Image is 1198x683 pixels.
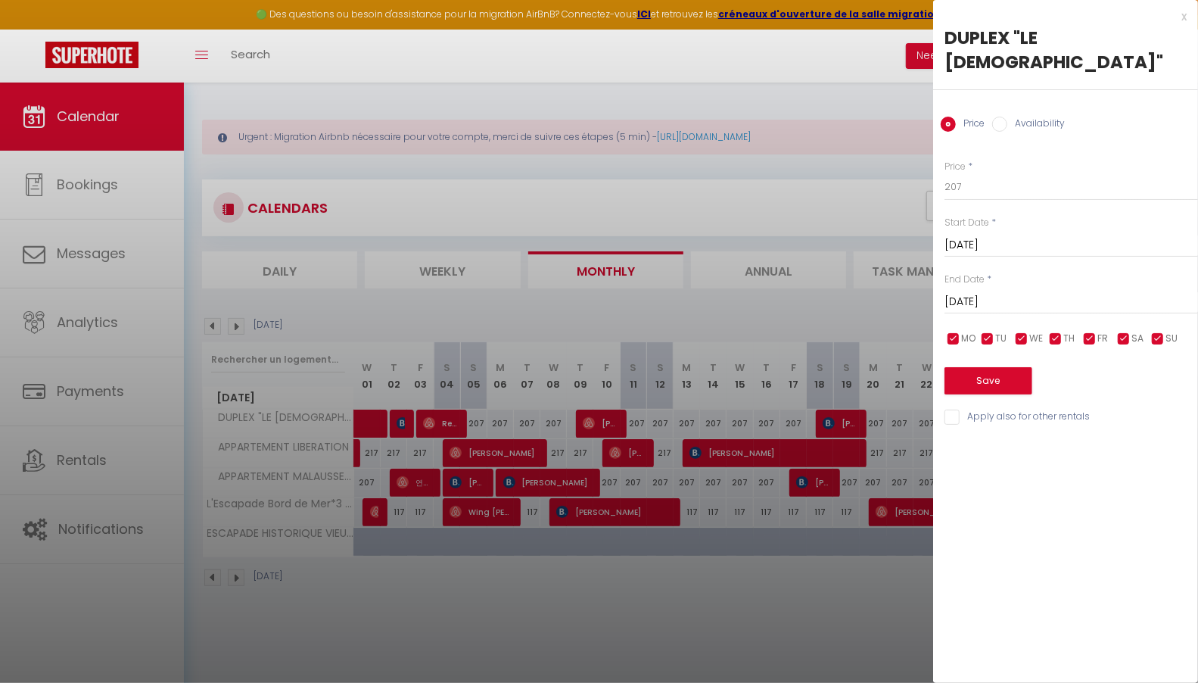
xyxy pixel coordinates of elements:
[1063,332,1075,346] span: TH
[1029,332,1043,346] span: WE
[944,160,966,174] label: Price
[944,367,1032,395] button: Save
[1134,615,1187,672] iframe: Chat
[961,332,976,346] span: MO
[1131,332,1144,346] span: SA
[1165,332,1178,346] span: SU
[1007,117,1065,133] label: Availability
[944,273,985,287] label: End Date
[956,117,985,133] label: Price
[1097,332,1108,346] span: FR
[944,26,1187,74] div: DUPLEX "LE [DEMOGRAPHIC_DATA]"
[944,216,989,230] label: Start Date
[933,8,1187,26] div: x
[12,6,58,51] button: Ouvrir le widget de chat LiveChat
[995,332,1007,346] span: TU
